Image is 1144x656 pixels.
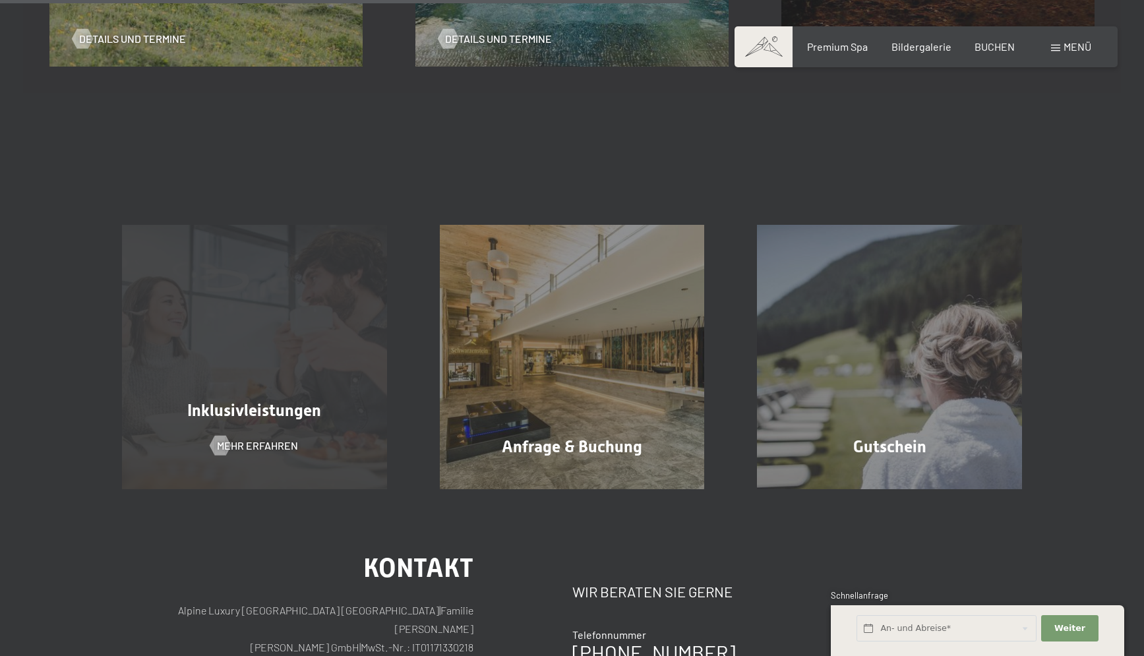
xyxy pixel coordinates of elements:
span: | [359,641,361,653]
a: Premium Spa [807,40,868,53]
span: Details und Termine [445,32,552,46]
a: BUCHEN [975,40,1015,53]
span: Telefonnummer [572,628,646,641]
span: Wir beraten Sie gerne [572,583,733,600]
span: Menü [1064,40,1091,53]
a: Bildergalerie [891,40,951,53]
span: Details und Termine [79,32,186,46]
a: Ihr Urlaub in Südtirol: Angebote im Hotel Schwarzenstein Inklusivleistungen Mehr erfahren [96,225,413,490]
span: Mehr erfahren [217,438,298,453]
span: Weiter [1054,622,1085,634]
span: Anfrage & Buchung [502,437,642,456]
a: Ihr Urlaub in Südtirol: Angebote im Hotel Schwarzenstein Gutschein [731,225,1048,490]
span: Inklusivleistungen [187,401,321,420]
button: Weiter [1041,615,1098,642]
span: | [439,604,440,616]
a: Details und Termine [73,32,186,46]
a: Details und Termine [438,32,552,46]
span: Gutschein [853,437,926,456]
a: Ihr Urlaub in Südtirol: Angebote im Hotel Schwarzenstein Anfrage & Buchung [413,225,731,490]
span: Kontakt [363,552,473,583]
span: Schnellanfrage [831,590,888,601]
